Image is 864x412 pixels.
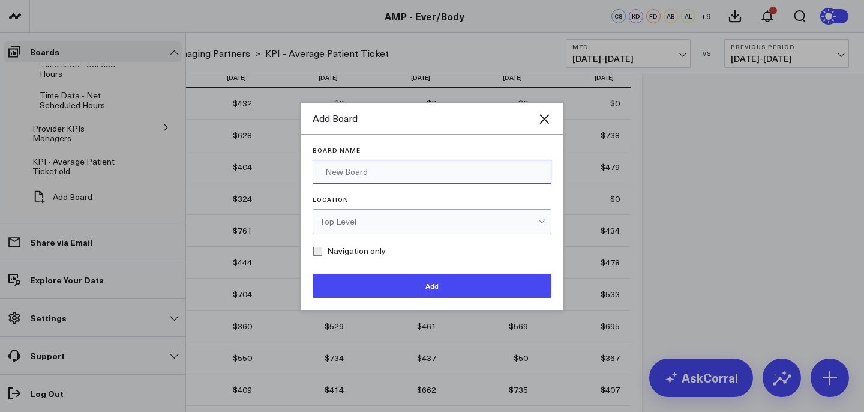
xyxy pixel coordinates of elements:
[313,246,386,256] label: Navigation only
[313,196,551,203] label: Location
[537,112,551,126] button: Close
[313,160,551,184] input: New Board
[313,112,537,125] div: Add Board
[313,147,551,154] label: Board Name
[319,217,538,226] div: Top Level
[313,274,551,298] button: Add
